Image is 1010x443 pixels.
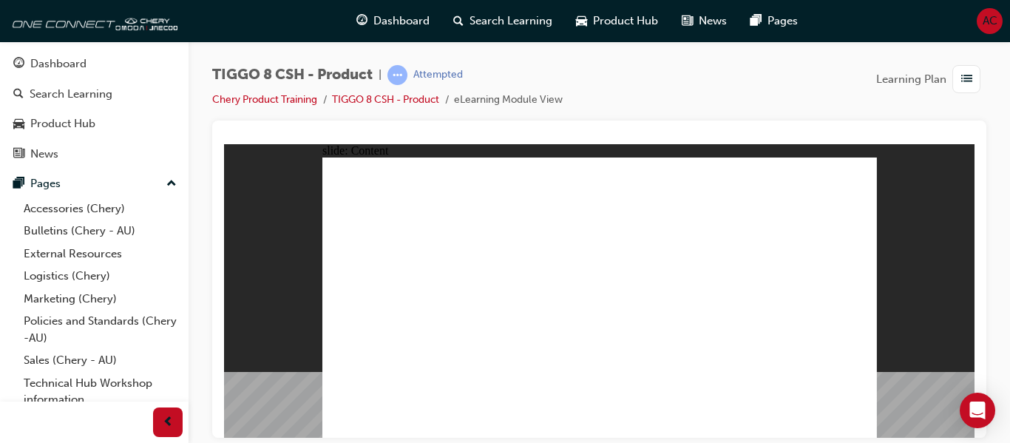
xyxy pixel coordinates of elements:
[13,177,24,191] span: pages-icon
[30,115,95,132] div: Product Hub
[13,148,24,161] span: news-icon
[739,6,810,36] a: pages-iconPages
[576,12,587,30] span: car-icon
[379,67,382,84] span: |
[6,81,183,108] a: Search Learning
[6,47,183,170] button: DashboardSearch LearningProduct HubNews
[453,12,464,30] span: search-icon
[18,310,183,349] a: Policies and Standards (Chery -AU)
[373,13,430,30] span: Dashboard
[750,12,762,30] span: pages-icon
[977,8,1003,34] button: AC
[212,93,317,106] a: Chery Product Training
[961,70,972,89] span: list-icon
[876,65,986,93] button: Learning Plan
[983,13,997,30] span: AC
[30,175,61,192] div: Pages
[18,197,183,220] a: Accessories (Chery)
[7,6,177,35] img: oneconnect
[387,65,407,85] span: learningRecordVerb_ATTEMPT-icon
[6,170,183,197] button: Pages
[6,50,183,78] a: Dashboard
[564,6,670,36] a: car-iconProduct Hub
[212,67,373,84] span: TIGGO 8 CSH - Product
[767,13,798,30] span: Pages
[13,88,24,101] span: search-icon
[6,110,183,138] a: Product Hub
[593,13,658,30] span: Product Hub
[670,6,739,36] a: news-iconNews
[30,146,58,163] div: News
[30,55,87,72] div: Dashboard
[876,71,946,88] span: Learning Plan
[18,265,183,288] a: Logistics (Chery)
[356,12,367,30] span: guage-icon
[166,175,177,194] span: up-icon
[13,58,24,71] span: guage-icon
[413,68,463,82] div: Attempted
[30,86,112,103] div: Search Learning
[163,413,174,432] span: prev-icon
[6,141,183,168] a: News
[682,12,693,30] span: news-icon
[454,92,563,109] li: eLearning Module View
[18,288,183,311] a: Marketing (Chery)
[960,393,995,428] div: Open Intercom Messenger
[470,13,552,30] span: Search Learning
[441,6,564,36] a: search-iconSearch Learning
[18,220,183,243] a: Bulletins (Chery - AU)
[699,13,727,30] span: News
[18,349,183,372] a: Sales (Chery - AU)
[13,118,24,131] span: car-icon
[332,93,439,106] a: TIGGO 8 CSH - Product
[18,372,183,411] a: Technical Hub Workshop information
[345,6,441,36] a: guage-iconDashboard
[18,243,183,266] a: External Resources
